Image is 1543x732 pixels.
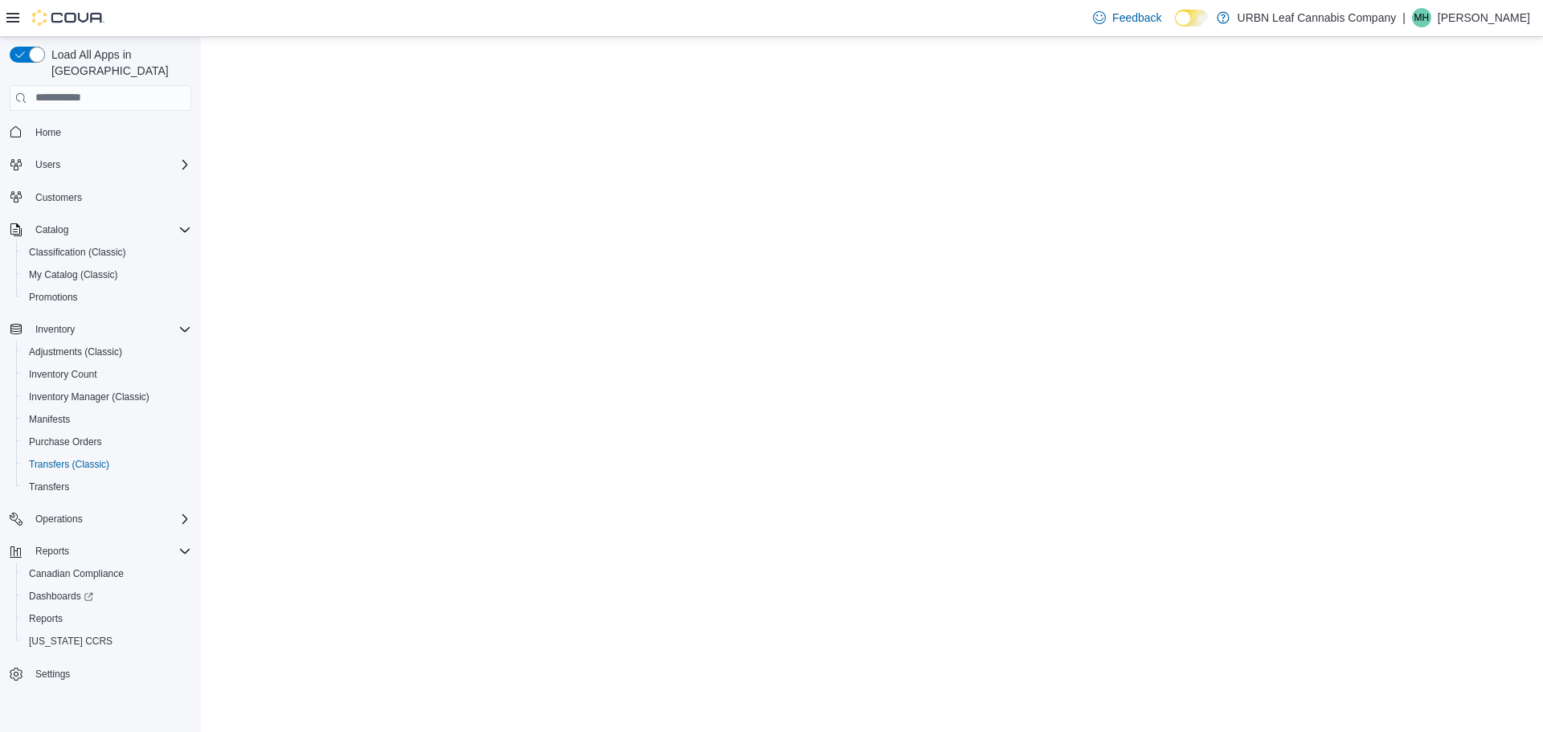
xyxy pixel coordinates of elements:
span: Reports [23,609,191,628]
button: Purchase Orders [16,431,198,453]
span: Dashboards [23,587,191,606]
button: Manifests [16,408,198,431]
span: [US_STATE] CCRS [29,635,113,648]
span: MH [1414,8,1430,27]
span: Canadian Compliance [23,564,191,583]
a: Classification (Classic) [23,243,133,262]
p: URBN Leaf Cannabis Company [1238,8,1397,27]
span: Promotions [29,291,78,304]
div: Megan Hude [1412,8,1431,27]
button: Inventory Count [16,363,198,386]
p: [PERSON_NAME] [1438,8,1530,27]
span: Users [35,158,60,171]
a: Adjustments (Classic) [23,342,129,362]
a: Dashboards [23,587,100,606]
span: Inventory Count [23,365,191,384]
span: Adjustments (Classic) [23,342,191,362]
span: My Catalog (Classic) [23,265,191,284]
span: Canadian Compliance [29,567,124,580]
nav: Complex example [10,114,191,728]
a: Transfers (Classic) [23,455,116,474]
span: Settings [35,668,70,681]
span: Reports [35,545,69,558]
button: Reports [3,540,198,562]
button: Adjustments (Classic) [16,341,198,363]
button: Reports [16,607,198,630]
span: Dashboards [29,590,93,603]
a: Customers [29,188,88,207]
button: Inventory [29,320,81,339]
span: Load All Apps in [GEOGRAPHIC_DATA] [45,47,191,79]
span: Inventory [29,320,191,339]
a: Settings [29,665,76,684]
span: Catalog [29,220,191,239]
span: My Catalog (Classic) [29,268,118,281]
span: Adjustments (Classic) [29,346,122,358]
a: Dashboards [16,585,198,607]
button: Operations [3,508,198,530]
span: Feedback [1112,10,1161,26]
span: Promotions [23,288,191,307]
span: Home [35,126,61,139]
span: Operations [29,509,191,529]
a: Canadian Compliance [23,564,130,583]
p: | [1402,8,1406,27]
span: Catalog [35,223,68,236]
a: Inventory Count [23,365,104,384]
button: Inventory [3,318,198,341]
span: Manifests [29,413,70,426]
img: Cova [32,10,104,26]
span: Purchase Orders [23,432,191,452]
a: Transfers [23,477,76,497]
span: Inventory Count [29,368,97,381]
a: Promotions [23,288,84,307]
button: Catalog [3,219,198,241]
button: Transfers (Classic) [16,453,198,476]
button: Customers [3,186,198,209]
span: Transfers [23,477,191,497]
button: Catalog [29,220,75,239]
span: Operations [35,513,83,525]
a: [US_STATE] CCRS [23,632,119,651]
button: Settings [3,662,198,685]
span: Customers [35,191,82,204]
span: Transfers (Classic) [23,455,191,474]
span: Reports [29,542,191,561]
span: Home [29,122,191,142]
button: Users [29,155,67,174]
span: Users [29,155,191,174]
span: Reports [29,612,63,625]
span: Inventory [35,323,75,336]
button: My Catalog (Classic) [16,264,198,286]
button: Promotions [16,286,198,309]
span: Customers [29,187,191,207]
span: Transfers [29,481,69,493]
a: Reports [23,609,69,628]
span: Inventory Manager (Classic) [23,387,191,407]
a: Purchase Orders [23,432,108,452]
span: Classification (Classic) [29,246,126,259]
button: Home [3,121,198,144]
button: Users [3,153,198,176]
button: Inventory Manager (Classic) [16,386,198,408]
a: Feedback [1087,2,1168,34]
a: My Catalog (Classic) [23,265,125,284]
button: Canadian Compliance [16,562,198,585]
span: Washington CCRS [23,632,191,651]
span: Transfers (Classic) [29,458,109,471]
a: Inventory Manager (Classic) [23,387,156,407]
a: Home [29,123,68,142]
input: Dark Mode [1175,10,1209,27]
span: Classification (Classic) [23,243,191,262]
button: [US_STATE] CCRS [16,630,198,652]
span: Settings [29,664,191,684]
span: Manifests [23,410,191,429]
button: Classification (Classic) [16,241,198,264]
button: Reports [29,542,76,561]
span: Inventory Manager (Classic) [29,391,149,403]
a: Manifests [23,410,76,429]
span: Purchase Orders [29,436,102,448]
button: Transfers [16,476,198,498]
button: Operations [29,509,89,529]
